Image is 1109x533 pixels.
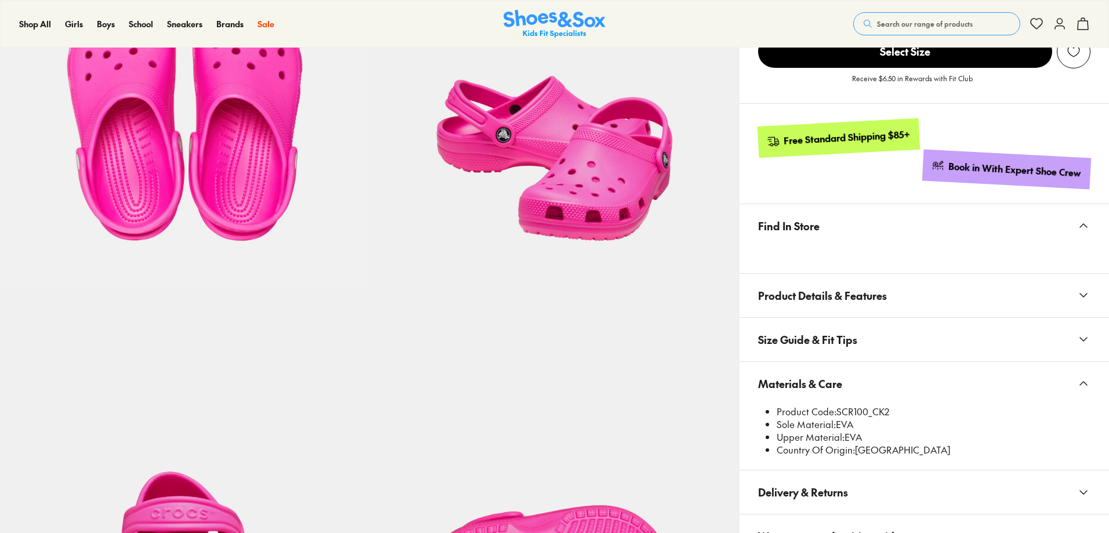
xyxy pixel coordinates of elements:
[777,418,1090,431] li: EVA
[758,35,1052,68] button: Select Size
[777,443,855,456] span: Country Of Origin:
[877,19,973,29] span: Search our range of products
[129,18,153,30] a: School
[777,405,1090,418] li: SCR100_CK2
[503,10,606,38] img: SNS_Logo_Responsive.svg
[777,444,1090,456] li: [GEOGRAPHIC_DATA]
[948,160,1082,180] div: Book in With Expert Shoe Crew
[758,248,1090,259] iframe: Find in Store
[740,274,1109,317] button: Product Details & Features
[19,18,51,30] a: Shop All
[777,405,836,418] span: Product Code:
[853,12,1020,35] button: Search our range of products
[740,204,1109,248] button: Find In Store
[758,278,887,313] span: Product Details & Features
[740,470,1109,514] button: Delivery & Returns
[758,367,842,401] span: Materials & Care
[167,18,202,30] a: Sneakers
[777,431,1090,444] li: EVA
[503,10,606,38] a: Shoes & Sox
[922,149,1091,189] a: Book in With Expert Shoe Crew
[758,209,820,243] span: Find In Store
[97,18,115,30] a: Boys
[783,128,910,147] div: Free Standard Shipping $85+
[757,118,919,158] a: Free Standard Shipping $85+
[740,362,1109,405] button: Materials & Care
[852,73,973,94] p: Receive $6.50 in Rewards with Fit Club
[216,18,244,30] a: Brands
[758,475,848,509] span: Delivery & Returns
[740,318,1109,361] button: Size Guide & Fit Tips
[1057,35,1090,68] button: Add to Wishlist
[777,418,836,430] span: Sole Material:
[777,430,845,443] span: Upper Material:
[65,18,83,30] a: Girls
[258,18,274,30] a: Sale
[758,322,857,357] span: Size Guide & Fit Tips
